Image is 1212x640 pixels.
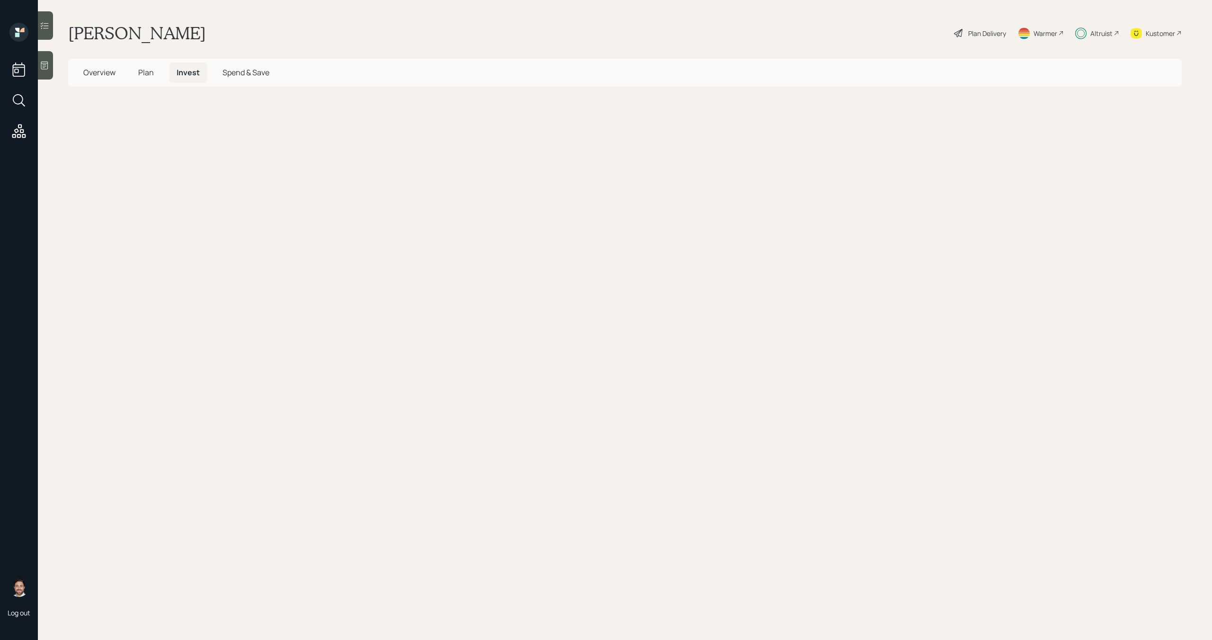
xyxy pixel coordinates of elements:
div: Log out [8,608,30,617]
span: Spend & Save [223,67,269,78]
div: Plan Delivery [968,28,1006,38]
img: michael-russo-headshot.png [9,578,28,597]
div: Kustomer [1146,28,1175,38]
span: Overview [83,67,116,78]
span: Plan [138,67,154,78]
h1: [PERSON_NAME] [68,23,206,44]
div: Altruist [1090,28,1113,38]
div: Warmer [1034,28,1057,38]
span: Invest [177,67,200,78]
